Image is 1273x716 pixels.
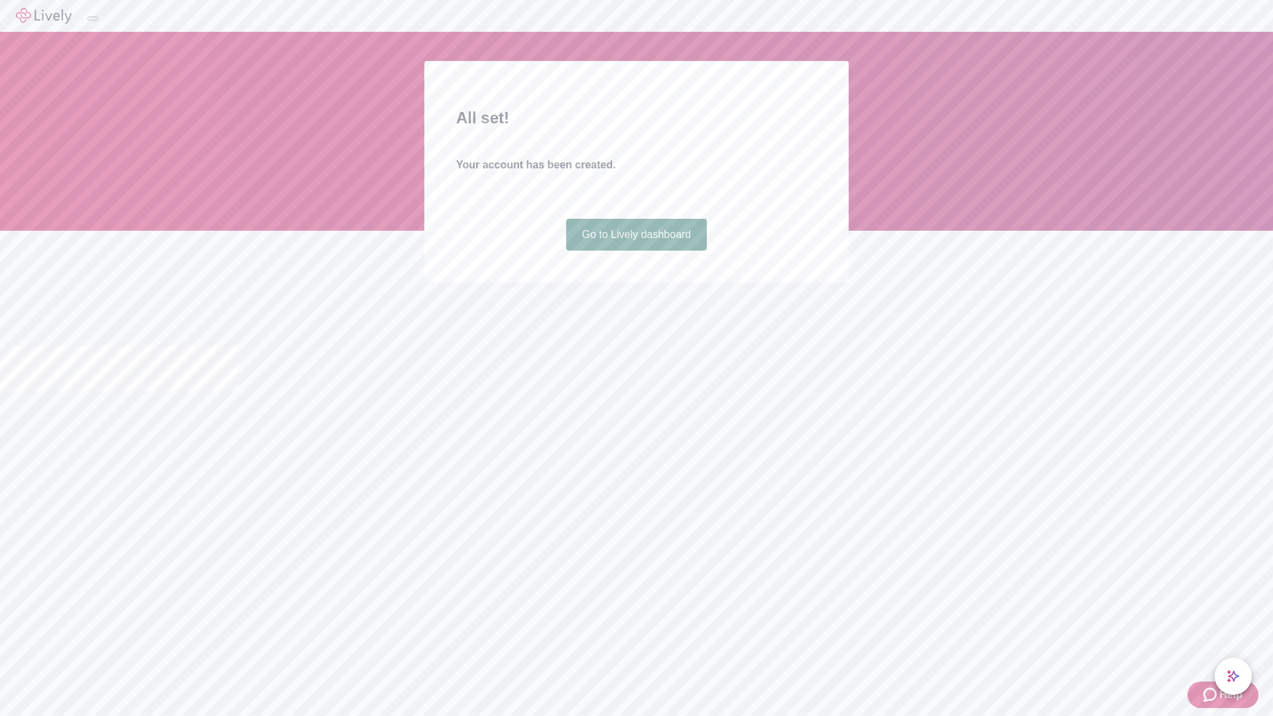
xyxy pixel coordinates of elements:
[88,17,98,21] button: Log out
[1215,658,1252,695] button: chat
[1187,682,1258,708] button: Zendesk support iconHelp
[456,157,817,173] h4: Your account has been created.
[1203,687,1219,703] svg: Zendesk support icon
[456,106,817,130] h2: All set!
[1219,687,1243,703] span: Help
[566,219,707,251] a: Go to Lively dashboard
[16,8,72,24] img: Lively
[1227,670,1240,683] svg: Lively AI Assistant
